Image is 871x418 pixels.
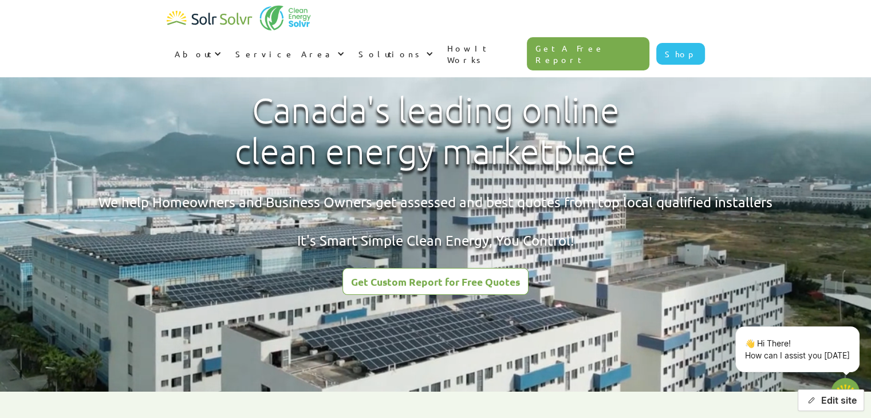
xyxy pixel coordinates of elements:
div: Service Area [235,48,334,60]
a: Get Custom Report for Free Quotes [342,268,529,295]
div: About [175,48,211,60]
div: Get Custom Report for Free Quotes [351,277,520,287]
div: About [167,37,227,71]
div: Solutions [350,37,439,71]
p: 👋 Hi There! How can I assist you [DATE] [745,337,850,361]
div: Solutions [358,48,423,60]
a: How It Works [439,31,527,77]
button: Edit site [798,389,864,411]
div: Service Area [227,37,350,71]
div: We help Homeowners and Business Owners get assessed and best quotes from top local qualified inst... [98,192,773,250]
button: Open chatbot widget [831,378,860,407]
a: Get A Free Report [527,37,649,70]
h1: Canada's leading online clean energy marketplace [225,90,646,172]
img: 1702586718.png [831,378,860,407]
a: Shop [656,43,705,65]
